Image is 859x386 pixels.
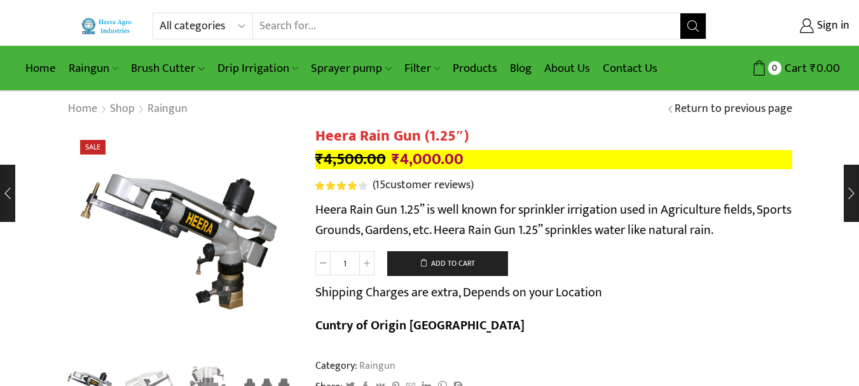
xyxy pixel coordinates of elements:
[725,15,849,38] a: Sign in
[814,18,849,34] span: Sign in
[810,59,840,78] bdi: 0.00
[125,53,210,83] a: Brush Cutter
[538,53,596,83] a: About Us
[446,53,504,83] a: Products
[315,359,395,373] span: Category:
[315,282,602,303] p: Shipping Charges are extra, Depends on your Location
[675,101,792,118] a: Return to previous page
[67,101,188,118] nav: Breadcrumb
[398,53,446,83] a: Filter
[315,181,369,190] span: 15
[62,53,125,83] a: Raingun
[373,177,474,194] a: (15customer reviews)
[211,53,305,83] a: Drip Irrigation
[19,53,62,83] a: Home
[67,101,98,118] a: Home
[719,57,840,80] a: 0 Cart ₹0.00
[67,127,296,356] div: 1 / 4
[315,181,367,190] div: Rated 4.00 out of 5
[680,13,706,39] button: Search button
[315,146,324,172] span: ₹
[392,146,464,172] bdi: 4,000.00
[315,146,386,172] bdi: 4,500.00
[67,127,296,356] img: Heera Raingun 1.50
[109,101,135,118] a: Shop
[375,176,385,195] span: 15
[147,101,188,118] a: Raingun
[305,53,397,83] a: Sprayer pump
[315,181,357,190] span: Rated out of 5 based on customer ratings
[315,315,525,336] b: Cuntry of Origin [GEOGRAPHIC_DATA]
[357,357,395,374] a: Raingun
[253,13,680,39] input: Search for...
[810,59,816,78] span: ₹
[768,61,781,74] span: 0
[781,60,807,77] span: Cart
[596,53,664,83] a: Contact Us
[392,146,400,172] span: ₹
[331,251,359,275] input: Product quantity
[504,53,538,83] a: Blog
[80,140,106,155] span: Sale
[315,200,792,240] p: Heera Rain Gun 1.25” is well known for sprinkler irrigation used in Agriculture fields, Sports Gr...
[315,127,792,146] h1: Heera Rain Gun (1.25″)
[387,251,508,277] button: Add to cart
